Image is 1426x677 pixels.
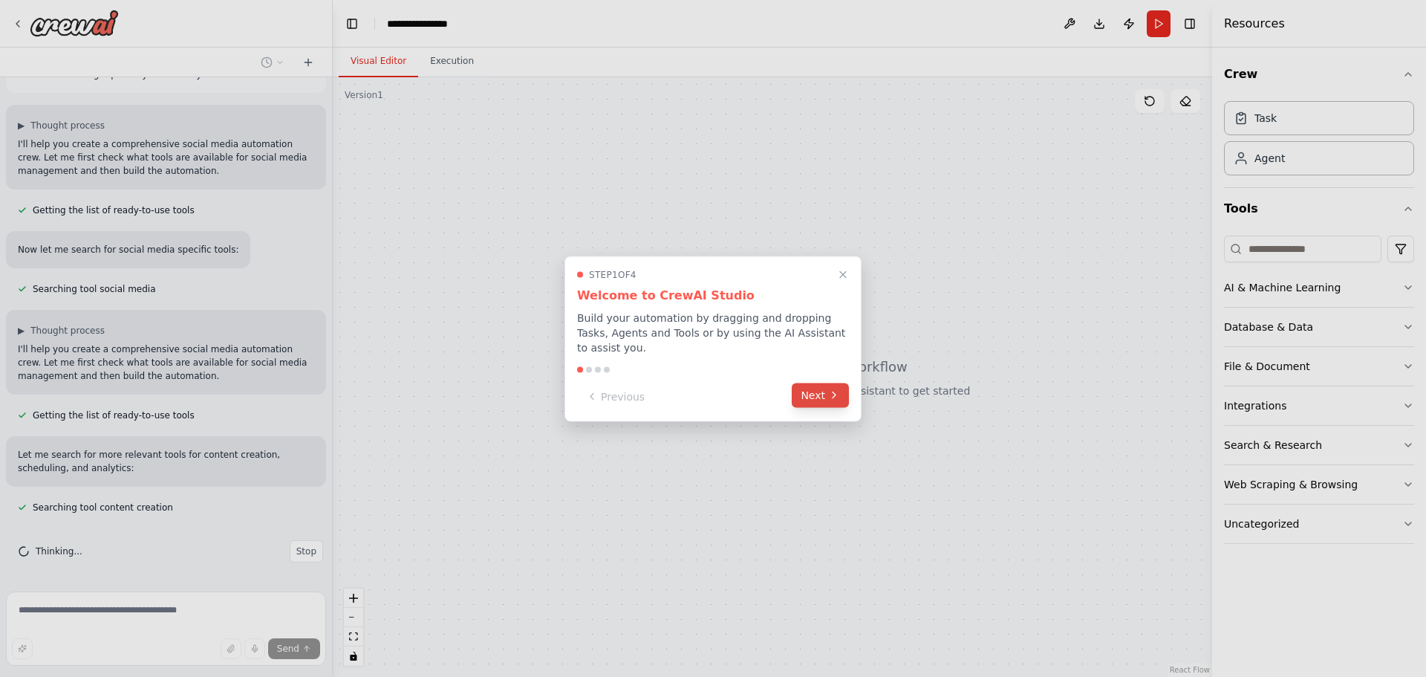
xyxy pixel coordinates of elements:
h3: Welcome to CrewAI Studio [577,286,849,304]
p: Build your automation by dragging and dropping Tasks, Agents and Tools or by using the AI Assista... [577,310,849,354]
button: Next [792,383,849,407]
button: Hide left sidebar [342,13,362,34]
button: Close walkthrough [834,265,852,283]
button: Previous [577,384,654,409]
span: Step 1 of 4 [589,268,637,280]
